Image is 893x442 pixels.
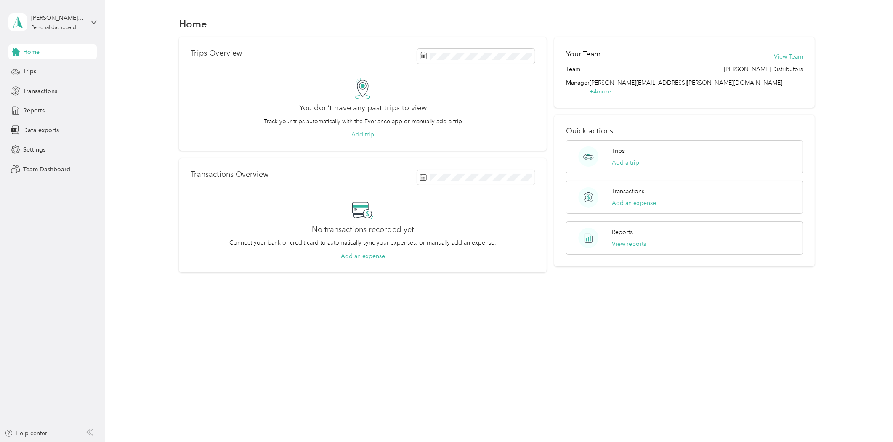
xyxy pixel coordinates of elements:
[612,146,625,155] p: Trips
[264,117,462,126] p: Track your trips automatically with the Everlance app or manually add a trip
[590,88,611,95] span: + 4 more
[23,126,59,135] span: Data exports
[351,130,374,139] button: Add trip
[612,158,639,167] button: Add a trip
[23,87,57,96] span: Transactions
[612,199,656,208] button: Add an expense
[774,52,803,61] button: View Team
[5,429,48,438] button: Help center
[23,48,40,56] span: Home
[23,145,45,154] span: Settings
[23,165,70,174] span: Team Dashboard
[191,49,242,58] p: Trips Overview
[31,25,76,30] div: Personal dashboard
[612,187,644,196] p: Transactions
[846,395,893,442] iframe: Everlance-gr Chat Button Frame
[23,106,45,115] span: Reports
[23,67,36,76] span: Trips
[590,79,782,86] span: [PERSON_NAME][EMAIL_ADDRESS][PERSON_NAME][DOMAIN_NAME]
[299,104,427,112] h2: You don’t have any past trips to view
[566,78,590,96] span: Manager
[31,13,84,22] div: [PERSON_NAME][EMAIL_ADDRESS][PERSON_NAME][DOMAIN_NAME]
[566,127,803,136] p: Quick actions
[341,252,385,261] button: Add an expense
[566,65,580,74] span: Team
[724,65,803,74] span: [PERSON_NAME] Distributors
[312,225,414,234] h2: No transactions recorded yet
[179,19,207,28] h1: Home
[229,238,496,247] p: Connect your bank or credit card to automatically sync your expenses, or manually add an expense.
[191,170,268,179] p: Transactions Overview
[566,49,601,59] h2: Your Team
[612,228,633,237] p: Reports
[612,240,646,248] button: View reports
